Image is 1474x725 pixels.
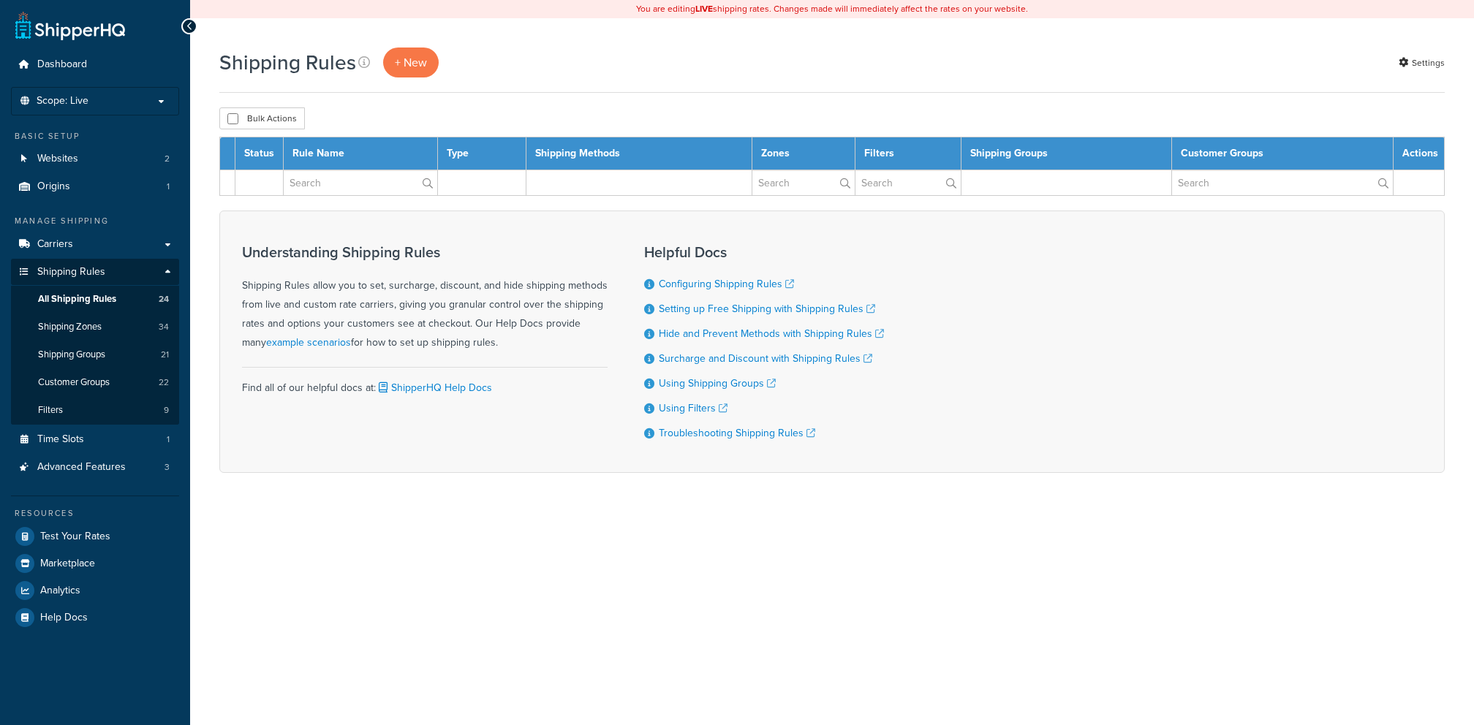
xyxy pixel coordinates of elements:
th: Shipping Methods [526,137,752,170]
a: Shipping Zones 34 [11,314,179,341]
input: Search [752,170,855,195]
li: Shipping Groups [11,341,179,368]
span: Shipping Rules [37,266,105,278]
span: + New [395,54,427,71]
li: Time Slots [11,426,179,453]
li: Origins [11,173,179,200]
li: Shipping Rules [11,259,179,425]
a: Dashboard [11,51,179,78]
a: Websites 2 [11,145,179,172]
span: Filters [38,404,63,417]
a: Settings [1399,53,1445,73]
h3: Understanding Shipping Rules [242,244,608,260]
a: Filters 9 [11,397,179,424]
th: Status [235,137,284,170]
input: Search [855,170,961,195]
a: Marketplace [11,550,179,577]
th: Customer Groups [1171,137,1393,170]
span: All Shipping Rules [38,293,116,305]
a: Test Your Rates [11,523,179,550]
th: Filters [855,137,961,170]
span: 21 [161,349,169,361]
span: Dashboard [37,58,87,71]
span: 1 [167,433,170,446]
a: + New [383,48,439,77]
span: 22 [159,376,169,389]
span: Customer Groups [38,376,110,389]
span: Test Your Rates [40,531,110,543]
a: example scenarios [266,335,351,350]
span: 24 [159,293,169,305]
a: ShipperHQ Home [15,11,125,40]
span: Advanced Features [37,461,126,474]
button: Bulk Actions [219,107,305,129]
a: Hide and Prevent Methods with Shipping Rules [659,326,884,341]
div: Resources [11,507,179,520]
span: Help Docs [40,612,88,624]
li: Customer Groups [11,369,179,396]
span: Analytics [40,585,80,597]
a: Help Docs [11,604,179,631]
span: Shipping Groups [38,349,105,361]
a: Setting up Free Shipping with Shipping Rules [659,301,875,316]
li: All Shipping Rules [11,286,179,313]
li: Websites [11,145,179,172]
a: Advanced Features 3 [11,454,179,481]
span: 1 [167,181,170,193]
span: 3 [165,461,170,474]
span: Scope: Live [37,95,88,107]
span: Carriers [37,238,73,251]
a: Troubleshooting Shipping Rules [659,425,815,441]
span: 34 [159,321,169,333]
a: Customer Groups 22 [11,369,179,396]
span: Shipping Zones [38,321,102,333]
span: 2 [165,153,170,165]
span: Websites [37,153,78,165]
input: Search [284,170,437,195]
a: Carriers [11,231,179,258]
a: Using Shipping Groups [659,376,776,391]
a: All Shipping Rules 24 [11,286,179,313]
input: Search [1172,170,1393,195]
span: 9 [164,404,169,417]
a: Time Slots 1 [11,426,179,453]
a: Configuring Shipping Rules [659,276,794,292]
span: Origins [37,181,70,193]
div: Manage Shipping [11,215,179,227]
th: Rule Name [284,137,438,170]
a: Shipping Rules [11,259,179,286]
th: Actions [1394,137,1445,170]
div: Find all of our helpful docs at: [242,367,608,398]
a: Analytics [11,577,179,604]
a: ShipperHQ Help Docs [376,380,492,395]
h1: Shipping Rules [219,48,356,77]
div: Basic Setup [11,130,179,143]
a: Shipping Groups 21 [11,341,179,368]
li: Filters [11,397,179,424]
th: Shipping Groups [961,137,1172,170]
li: Advanced Features [11,454,179,481]
th: Type [437,137,526,170]
a: Surcharge and Discount with Shipping Rules [659,351,872,366]
a: Origins 1 [11,173,179,200]
th: Zones [752,137,855,170]
b: LIVE [695,2,713,15]
div: Shipping Rules allow you to set, surcharge, discount, and hide shipping methods from live and cus... [242,244,608,352]
span: Time Slots [37,433,84,446]
a: Using Filters [659,401,727,416]
span: Marketplace [40,558,95,570]
li: Shipping Zones [11,314,179,341]
h3: Helpful Docs [644,244,884,260]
